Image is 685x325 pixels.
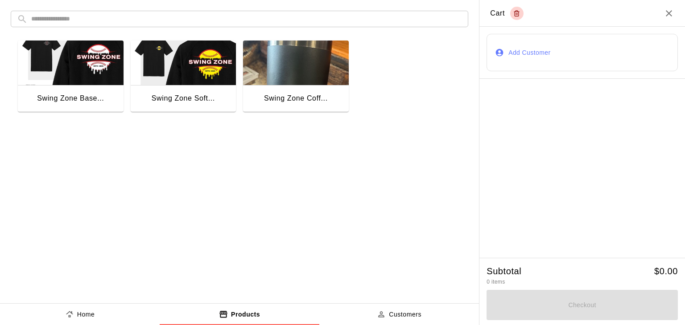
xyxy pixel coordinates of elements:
button: Empty cart [510,7,524,20]
p: Customers [389,310,421,319]
button: Swing Zone Softball Drip SwagSwing Zone Soft... [131,41,236,114]
img: Swing Zone Baseball Drip Swag [18,41,124,85]
button: Add Customer [487,34,678,71]
button: Close [664,8,674,19]
button: Swing Zone Baseball Drip SwagSwing Zone Base... [18,41,124,114]
p: Home [77,310,95,319]
div: Swing Zone Coff... [264,93,328,104]
img: Swing Zone Softball Drip Swag [131,41,236,85]
div: Cart [490,7,524,20]
p: Products [231,310,260,319]
h5: $ 0.00 [654,265,678,277]
span: 0 items [487,279,505,285]
div: Swing Zone Base... [37,93,104,104]
h5: Subtotal [487,265,521,277]
div: Swing Zone Soft... [152,93,215,104]
button: Swing Zone Coffee SipperSwing Zone Coff... [243,41,349,114]
img: Swing Zone Coffee Sipper [243,41,349,85]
